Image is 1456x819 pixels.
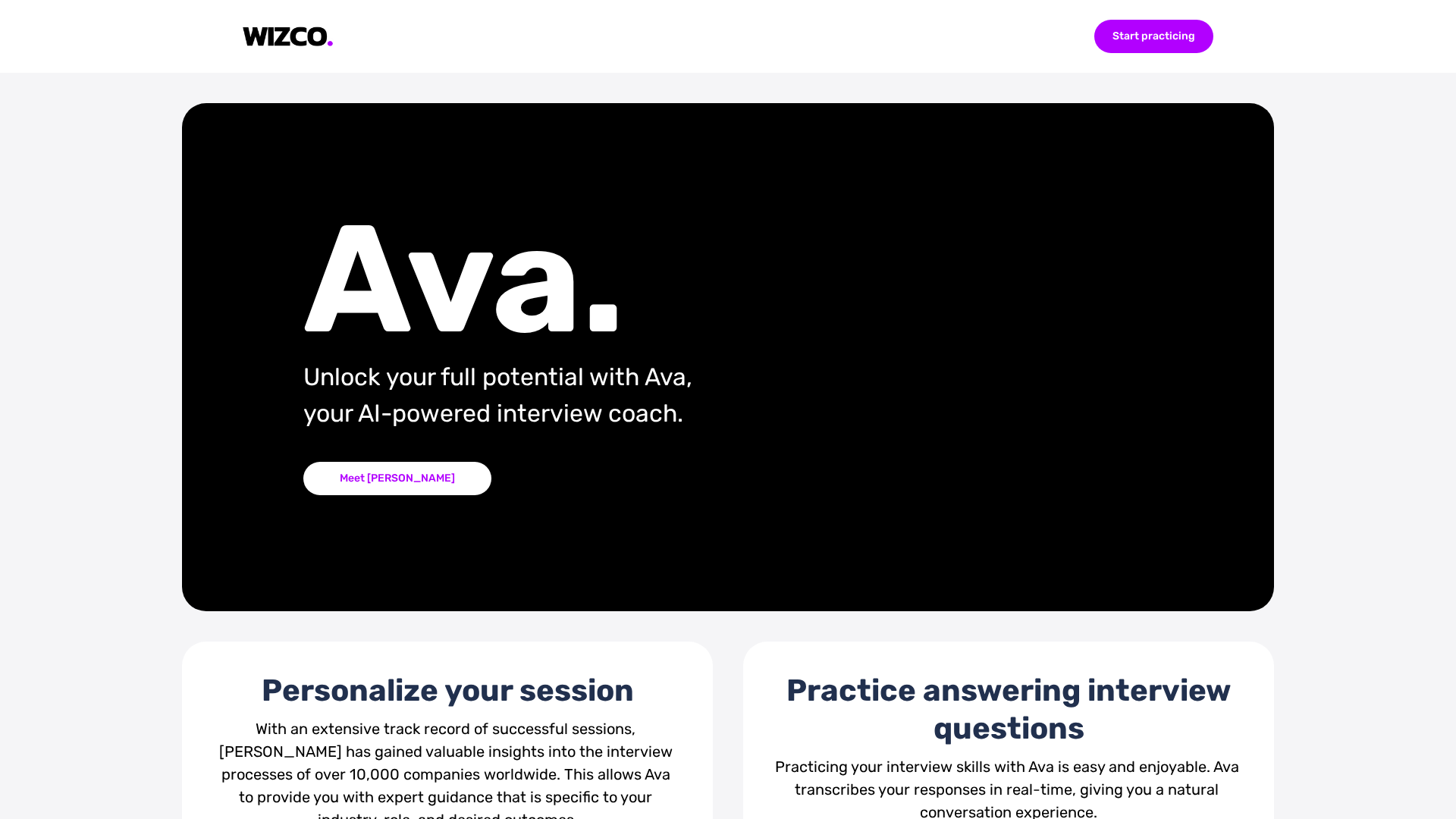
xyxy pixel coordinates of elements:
div: Unlock your full potential with Ava, your AI-powered interview coach. [303,359,826,431]
div: Practice answering interview questions [773,672,1244,748]
div: Personalize your session [212,672,682,710]
img: logo [243,27,334,47]
div: Start practicing [1094,20,1213,53]
div: Ava. [303,219,826,340]
div: Meet [PERSON_NAME] [303,462,491,495]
